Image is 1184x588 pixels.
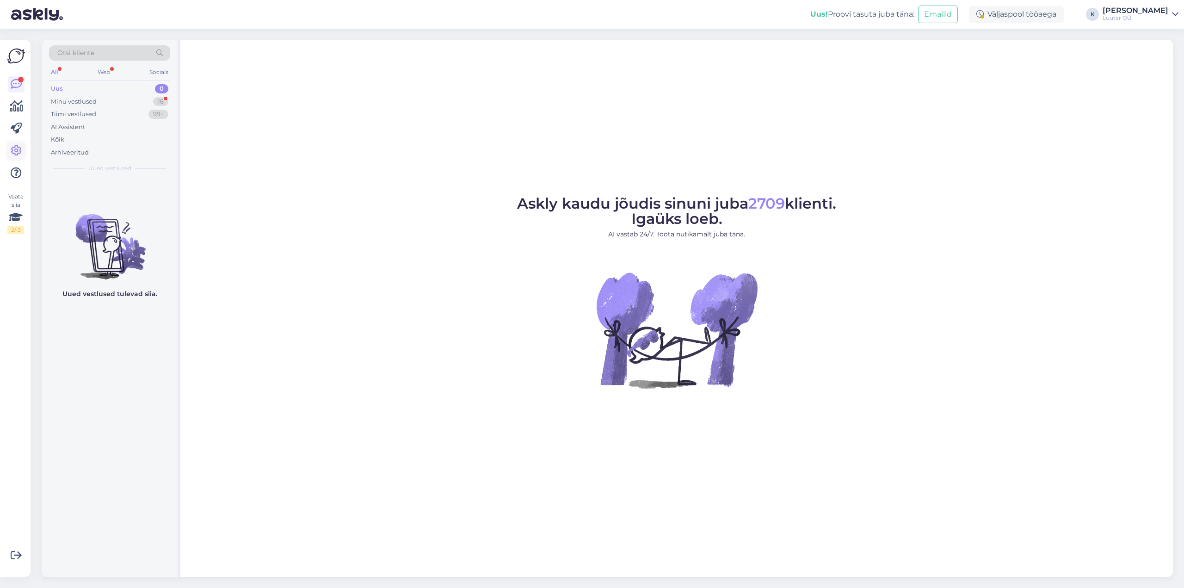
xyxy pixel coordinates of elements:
div: Proovi tasuta juba täna: [810,9,914,20]
p: Uued vestlused tulevad siia. [62,289,157,299]
div: All [49,66,60,78]
span: Askly kaudu jõudis sinuni juba klienti. Igaüks loeb. [517,194,836,228]
span: Uued vestlused [88,164,131,173]
div: Web [96,66,112,78]
img: Askly Logo [7,47,25,65]
div: Socials [148,66,170,78]
span: 2709 [748,194,785,212]
div: 2 / 3 [7,226,24,234]
img: No chats [42,198,178,281]
div: 16 [153,97,168,106]
div: [PERSON_NAME] [1103,7,1168,14]
p: AI vastab 24/7. Tööta nutikamalt juba täna. [517,229,836,239]
div: Kõik [51,135,64,144]
div: 0 [155,84,168,93]
div: Arhiveeritud [51,148,89,157]
div: Väljaspool tööaega [969,6,1064,23]
div: Luutar OÜ [1103,14,1168,22]
b: Uus! [810,10,828,19]
a: [PERSON_NAME]Luutar OÜ [1103,7,1178,22]
div: K [1086,8,1099,21]
div: Vaata siia [7,192,24,234]
div: AI Assistent [51,123,85,132]
span: Otsi kliente [57,48,94,58]
div: 99+ [148,110,168,119]
div: Uus [51,84,63,93]
div: Tiimi vestlused [51,110,96,119]
button: Emailid [918,6,958,23]
div: Minu vestlused [51,97,97,106]
img: No Chat active [593,247,760,413]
